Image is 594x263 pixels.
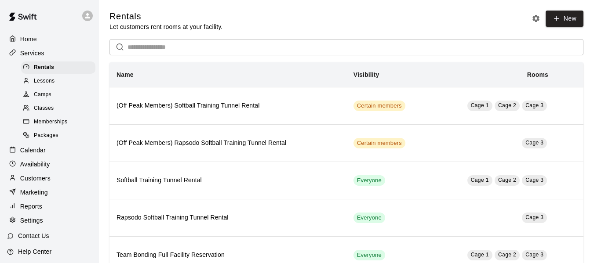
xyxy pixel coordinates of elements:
div: Packages [21,130,95,142]
a: Services [7,47,92,60]
div: Lessons [21,75,95,87]
span: Cage 1 [471,102,489,108]
b: Name [117,71,134,78]
p: Contact Us [18,231,49,240]
p: Home [20,35,37,43]
h6: Rapsodo Softball Training Tunnel Rental [117,213,339,223]
span: Rentals [34,63,54,72]
span: Cage 1 [471,177,489,183]
span: Certain members [353,139,405,148]
span: Cage 3 [525,214,543,220]
p: Settings [20,216,43,225]
h6: Softball Training Tunnel Rental [117,176,339,185]
div: This service is visible to all of your customers [353,213,385,223]
a: Availability [7,158,92,171]
p: Help Center [18,247,51,256]
span: Everyone [353,177,385,185]
a: Home [7,32,92,46]
div: This service is visible to only customers with certain memberships. Check the service pricing for... [353,138,405,148]
div: This service is visible to all of your customers [353,250,385,260]
span: Cage 3 [525,252,543,258]
p: Marketing [20,188,48,197]
span: Cage 3 [525,140,543,146]
a: Packages [21,129,99,143]
b: Rooms [527,71,548,78]
a: Calendar [7,144,92,157]
a: New [546,11,583,27]
span: Classes [34,104,54,113]
a: Reports [7,200,92,213]
span: Memberships [34,118,67,126]
p: Calendar [20,146,46,155]
span: Cage 2 [498,252,516,258]
div: Memberships [21,116,95,128]
p: Services [20,49,44,58]
div: This service is visible to only customers with certain memberships. Check the service pricing for... [353,101,405,111]
span: Everyone [353,251,385,259]
a: Marketing [7,186,92,199]
span: Certain members [353,102,405,110]
div: Rentals [21,61,95,74]
span: Cage 3 [525,177,543,183]
h5: Rentals [109,11,222,22]
h6: Team Bonding Full Facility Reservation [117,250,339,260]
span: Cage 1 [471,252,489,258]
a: Memberships [21,115,99,129]
div: Camps [21,89,95,101]
span: Lessons [34,77,55,86]
p: Let customers rent rooms at your facility. [109,22,222,31]
span: Packages [34,131,58,140]
a: Customers [7,172,92,185]
b: Visibility [353,71,379,78]
a: Classes [21,102,99,115]
a: Lessons [21,74,99,88]
span: Everyone [353,214,385,222]
h6: (Off Peak Members) Rapsodo Softball Training Tunnel Rental [117,138,339,148]
button: Rental settings [529,12,543,25]
p: Availability [20,160,50,169]
span: Camps [34,90,51,99]
span: Cage 2 [498,177,516,183]
p: Reports [20,202,42,211]
a: Camps [21,88,99,102]
span: Cage 3 [525,102,543,108]
div: This service is visible to all of your customers [353,175,385,186]
p: Customers [20,174,51,183]
a: Settings [7,214,92,227]
h6: (Off Peak Members) Softball Training Tunnel Rental [117,101,339,111]
span: Cage 2 [498,102,516,108]
div: Classes [21,102,95,115]
a: Rentals [21,61,99,74]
